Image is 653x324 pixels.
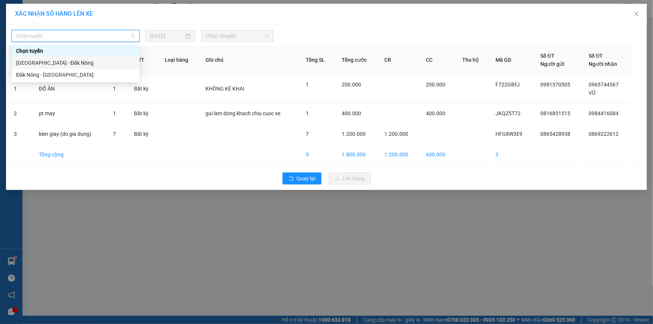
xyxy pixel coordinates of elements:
span: close [634,11,640,17]
span: 200.000 [426,82,445,88]
span: 400.000 [426,110,445,116]
th: STT [8,46,33,74]
span: 0984416084 [589,110,619,116]
div: Chọn tuyến [12,45,140,57]
span: 0869222612 [589,131,619,137]
span: Quay lại [297,174,315,183]
td: ĐỒ ĂN [33,74,107,103]
span: gui lam dong khach chiu cuoc xe [206,110,281,116]
td: pt may [33,103,107,124]
th: Thu hộ [456,46,489,74]
span: 400.000 [342,110,361,116]
span: VŨ [589,90,596,96]
td: Tổng cộng [33,144,107,165]
td: 9 [300,144,336,165]
td: kien giay (do gia dung) [33,124,107,144]
span: 200.000 [342,82,361,88]
span: Người nhận [589,61,617,67]
span: Số ĐT [589,53,603,59]
img: logo.jpg [4,11,26,49]
b: [DOMAIN_NAME] [100,6,181,18]
th: CC [420,46,456,74]
td: Bất kỳ [128,103,159,124]
span: XÁC NHẬN SỐ HÀNG LÊN XE [15,10,93,17]
th: ĐVT [128,46,159,74]
div: Đăk Nông - [GEOGRAPHIC_DATA] [16,71,135,79]
input: 15/08/2025 [150,32,184,40]
div: [GEOGRAPHIC_DATA] - Đăk Nông [16,59,135,67]
span: Người gửi [540,61,564,67]
span: 1.200.000 [342,131,366,137]
span: 0965744567 [589,82,619,88]
span: rollback [289,176,294,182]
th: Tổng SL [300,46,336,74]
span: 7 [306,131,309,137]
td: Bất kỳ [128,74,159,103]
td: 2 [8,103,33,124]
td: 600.000 [420,144,456,165]
span: 0816851515 [540,110,570,116]
span: HFG8W3E9 [495,131,522,137]
span: Chọn chuyến [206,30,269,42]
div: Đăk Nông - Hà Nội [12,69,140,81]
button: rollbackQuay lại [283,172,321,184]
span: F722GBFJ [495,82,520,88]
td: 3 [489,144,534,165]
span: 1 [306,82,309,88]
td: 1.800.000 [336,144,378,165]
b: Nhà xe Thiên Trung [30,6,67,51]
h2: VP Nhận: VP Đắk Mil [39,54,181,101]
span: 1.200.000 [385,131,409,137]
div: Hà Nội - Đăk Nông [12,57,140,69]
button: Close [626,4,647,25]
td: 3 [8,124,33,144]
th: Ghi chú [200,46,300,74]
span: 1 [306,110,309,116]
span: Chọn tuyến [16,30,135,42]
span: 0865428938 [540,131,570,137]
th: Mã GD [489,46,534,74]
span: 0981370505 [540,82,570,88]
th: Tổng cước [336,46,378,74]
span: JKQZ5T72 [495,110,521,116]
span: 1 [113,86,116,92]
div: Chọn tuyến [16,47,135,55]
span: 1 [113,110,116,116]
td: 1.200.000 [379,144,420,165]
th: CR [379,46,420,74]
span: 7 [113,131,116,137]
td: Bất kỳ [128,124,159,144]
button: uploadLên hàng [329,172,371,184]
span: KHÔNG KÊ KHAI [206,86,245,92]
h2: EHACDB11 [4,54,60,66]
td: 1 [8,74,33,103]
span: Số ĐT [540,53,555,59]
th: Loại hàng [159,46,200,74]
